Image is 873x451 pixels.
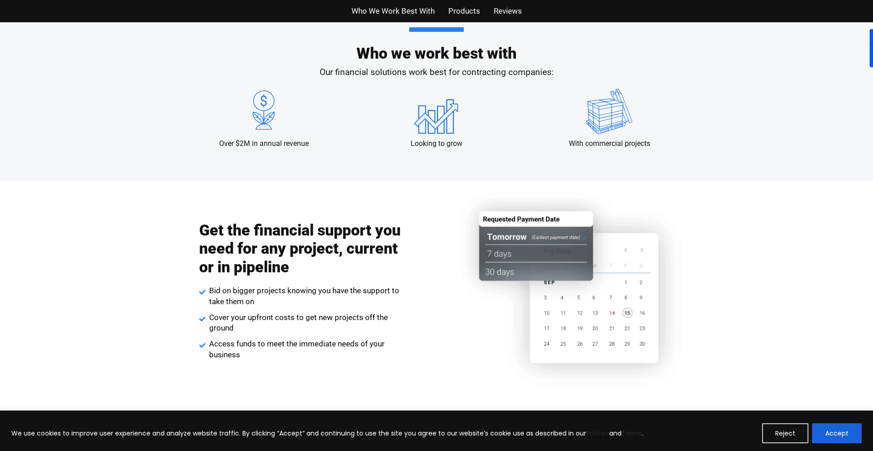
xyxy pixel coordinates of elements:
[207,339,404,361] span: Access funds to meet the immediate needs of your business
[351,5,435,18] a: Who We Work Best With
[812,423,862,443] button: Accept
[177,27,696,61] h2: Who we work best with
[622,429,642,438] a: Terms
[219,139,309,149] p: Over $2M in annual revenue
[494,5,522,18] a: Reviews
[177,66,696,79] p: Our financial solutions work best for contracting companies:
[207,312,404,334] span: Cover your upfront costs to get new projects off the ground
[411,139,462,149] p: Looking to grow
[586,429,609,438] a: Policies
[448,5,480,18] a: Products
[199,221,404,276] h2: Get the financial support you need for any project, current or in pipeline
[762,423,808,443] button: Reject
[11,428,643,439] p: We use cookies to improve user experience and analyze website traffic. By clicking “Accept” and c...
[207,286,404,307] span: Bid on bigger projects knowing you have the support to take them on
[569,139,650,149] p: With commercial projects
